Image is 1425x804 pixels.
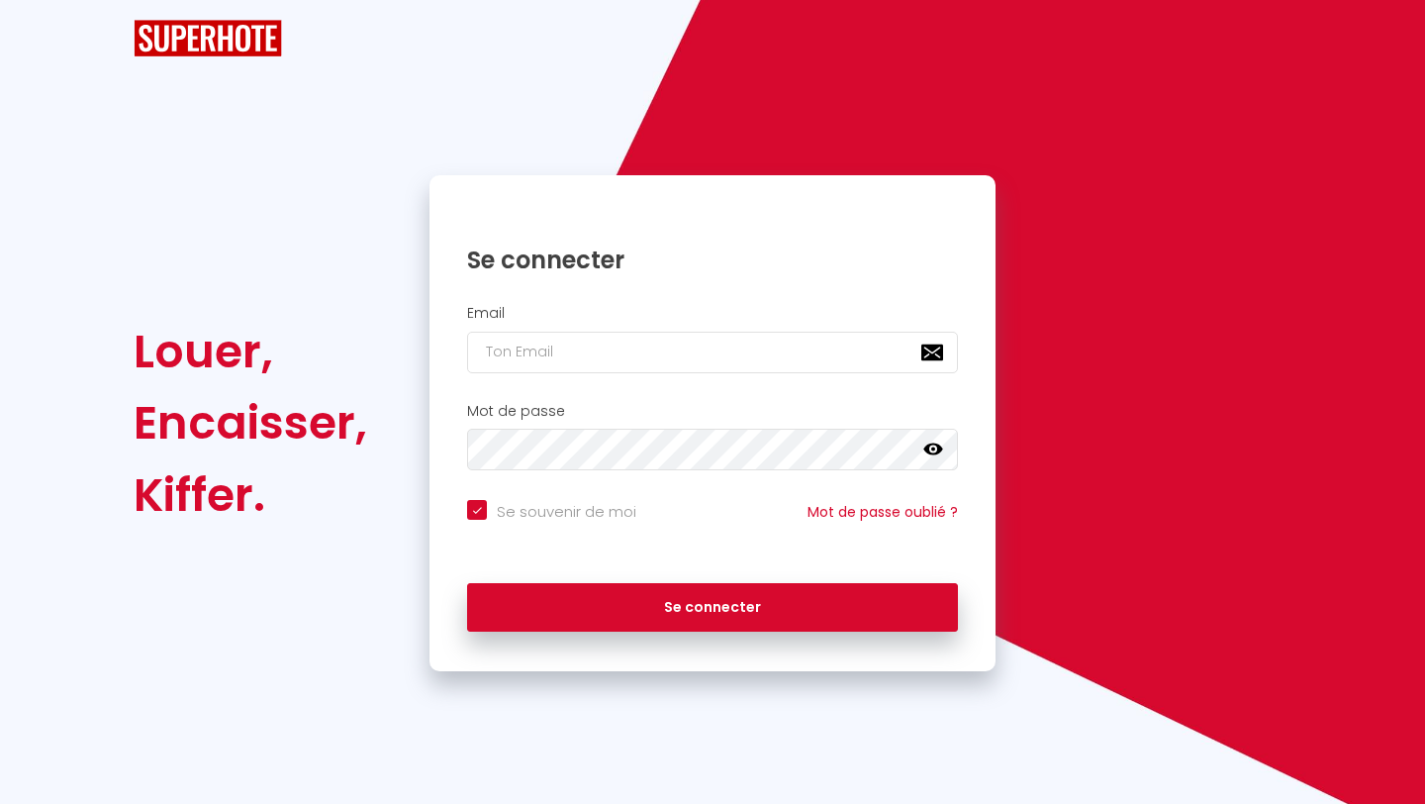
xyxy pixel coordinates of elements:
[807,502,958,522] a: Mot de passe oublié ?
[467,305,958,322] h2: Email
[134,459,367,531] div: Kiffer.
[467,583,958,633] button: Se connecter
[134,316,367,387] div: Louer,
[467,245,958,275] h1: Se connecter
[467,403,958,420] h2: Mot de passe
[134,20,282,56] img: SuperHote logo
[467,332,958,373] input: Ton Email
[134,387,367,458] div: Encaisser,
